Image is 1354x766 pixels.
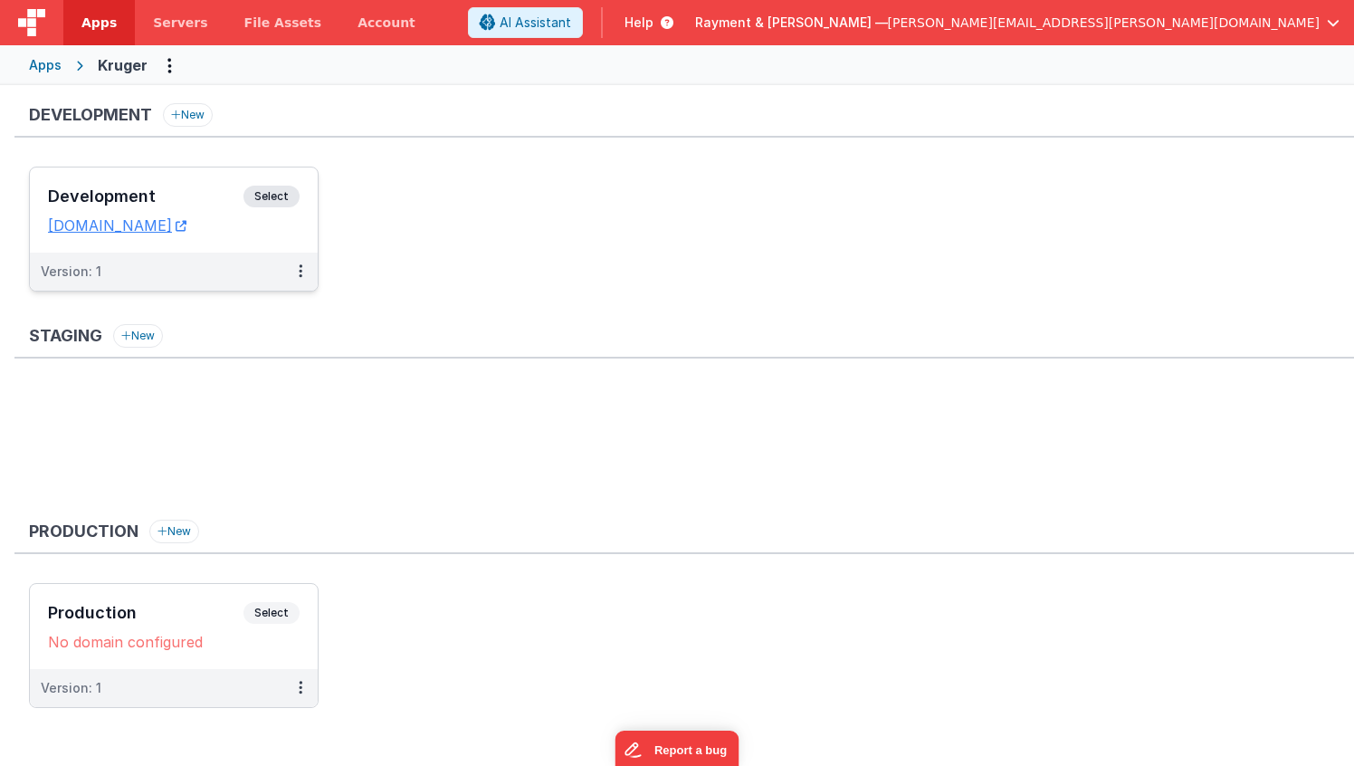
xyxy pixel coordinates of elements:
[41,679,101,697] div: Version: 1
[695,14,888,32] span: Rayment & [PERSON_NAME] —
[149,520,199,543] button: New
[243,602,300,624] span: Select
[98,54,148,76] div: Kruger
[500,14,571,32] span: AI Assistant
[113,324,163,348] button: New
[48,187,243,206] h3: Development
[243,186,300,207] span: Select
[695,14,1340,32] button: Rayment & [PERSON_NAME] — [PERSON_NAME][EMAIL_ADDRESS][PERSON_NAME][DOMAIN_NAME]
[163,103,213,127] button: New
[29,327,102,345] h3: Staging
[48,604,243,622] h3: Production
[29,56,62,74] div: Apps
[29,522,138,541] h3: Production
[625,14,653,32] span: Help
[155,51,184,80] button: Options
[468,7,583,38] button: AI Assistant
[888,14,1320,32] span: [PERSON_NAME][EMAIL_ADDRESS][PERSON_NAME][DOMAIN_NAME]
[48,633,300,651] div: No domain configured
[29,106,152,124] h3: Development
[244,14,322,32] span: File Assets
[153,14,207,32] span: Servers
[41,263,101,281] div: Version: 1
[48,216,186,235] a: [DOMAIN_NAME]
[81,14,117,32] span: Apps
